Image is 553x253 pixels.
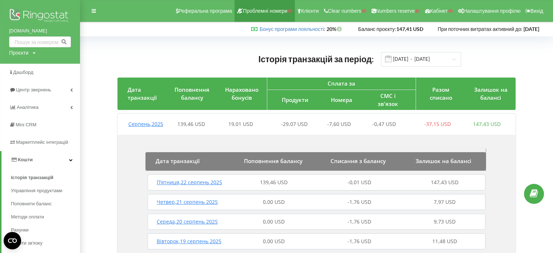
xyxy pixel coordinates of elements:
[177,120,205,127] span: 139,46 USD
[438,26,522,32] span: При поточних витратах активний до:
[225,86,259,101] span: Нараховано бонусів
[282,96,308,103] span: Продукти
[244,157,302,165] span: Поповнення балансу
[263,238,285,245] span: 0,00 USD
[157,218,218,225] span: Середа , 20 серпень 2025
[328,8,361,14] span: Clear numbers
[372,120,396,127] span: -0,47 USD
[11,224,80,237] a: Рахунки
[347,218,371,225] span: -1,76 USD
[243,8,287,14] span: Проблемні номери
[530,8,543,14] span: Вихід
[9,27,71,35] a: [DOMAIN_NAME]
[11,237,80,250] a: Пакети зв'язку
[347,238,371,245] span: -1,76 USD
[11,171,80,184] a: Історія транзакцій
[157,198,218,205] span: Четвер , 21 серпень 2025
[326,26,344,32] strong: 20%
[376,8,415,14] span: Numbers reserve
[157,238,221,245] span: Вівторок , 19 серпень 2025
[11,226,29,234] span: Рахунки
[128,120,163,127] span: Серпень , 2025
[260,179,288,186] span: 139,46 USD
[328,80,355,87] span: Сплата за
[11,210,80,224] a: Методи оплати
[16,87,51,92] span: Центр звернень
[330,96,352,103] span: Номера
[524,26,539,32] strong: [DATE]
[1,151,80,169] a: Кошти
[9,7,71,25] img: Ringostat logo
[175,86,209,101] span: Поповнення балансу
[416,157,471,165] span: Залишок на балансі
[179,8,232,14] span: Реферальна програма
[347,198,371,205] span: -1,76 USD
[463,8,520,14] span: Налаштування профілю
[13,70,33,75] span: Дашборд
[301,8,319,14] span: Клієнти
[11,174,53,181] span: Історія транзакцій
[9,36,71,47] input: Пошук за номером
[424,120,451,127] span: -37,15 USD
[263,198,285,205] span: 0,00 USD
[16,139,68,145] span: Маркетплейс інтеграцій
[260,26,324,32] a: Бонус програми лояльності
[16,122,36,127] span: Mini CRM
[128,86,157,101] span: Дата транзакції
[11,187,63,194] span: Управління продуктами
[473,120,501,127] span: 147,43 USD
[378,92,398,107] span: СМС і зв'язок
[11,197,80,210] a: Поповнити баланс
[4,232,21,249] button: Open CMP widget
[260,26,325,32] span: :
[330,157,386,165] span: Списання з балансу
[157,179,222,186] span: П’ятниця , 22 серпень 2025
[259,54,374,64] span: Історія транзакцій за період:
[17,104,39,110] span: Аналiтика
[327,120,351,127] span: -7,60 USD
[432,238,457,245] span: 11,48 USD
[11,200,52,207] span: Поповнити баланс
[11,240,43,247] span: Пакети зв'язку
[11,213,44,221] span: Методи оплати
[358,26,396,32] span: Баланс проєкту:
[431,179,458,186] span: 147,43 USD
[434,218,456,225] span: 9,73 USD
[9,49,28,56] div: Проєкти
[11,184,80,197] a: Управління продуктами
[434,198,456,205] span: 7,97 USD
[396,26,423,32] strong: 147,41 USD
[18,157,33,162] span: Кошти
[430,8,448,14] span: Кабінет
[347,179,371,186] span: -0,01 USD
[430,86,452,101] span: Разом списано
[474,86,508,101] span: Залишок на балансі
[281,120,308,127] span: -29,07 USD
[263,218,285,225] span: 0,00 USD
[156,157,200,165] span: Дата транзакції
[228,120,253,127] span: 19,01 USD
